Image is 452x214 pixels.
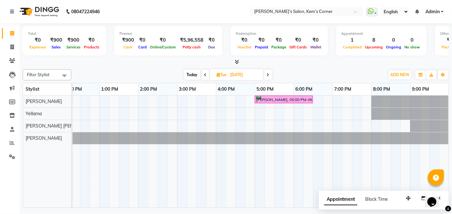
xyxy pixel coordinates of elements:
div: 8 [363,36,384,44]
div: ₹900 [48,36,65,44]
a: 5:00 PM [255,85,276,94]
div: ₹0 [148,36,177,44]
iframe: chat widget [425,188,446,208]
span: Yellama [26,111,42,117]
span: Package [270,45,288,49]
span: Today [184,70,200,80]
span: Expenses [28,45,48,49]
span: Due [207,45,217,49]
span: Card [137,45,148,49]
button: ADD NEW [389,70,411,79]
a: 2:00 PM [139,85,159,94]
span: Petty cash [181,45,202,49]
a: 3:00 PM [177,85,198,94]
div: [PERSON_NAME], 05:00 PM-06:30 PM, touchup [255,97,312,103]
div: ₹900 [65,36,82,44]
span: Voucher [236,45,253,49]
span: Upcoming [363,45,384,49]
span: [PERSON_NAME] [26,98,62,104]
div: ₹900 [119,36,137,44]
a: 9:00 PM [411,85,431,94]
div: ₹0 [309,36,323,44]
span: [PERSON_NAME] [26,135,62,141]
span: Appointment [324,194,357,205]
input: 2025-10-07 [229,70,261,80]
b: 08047224946 [71,3,100,21]
span: Gift Cards [288,45,309,49]
a: 8:00 PM [372,85,392,94]
div: Total [28,31,101,36]
span: Sales [50,45,62,49]
span: No show [403,45,422,49]
span: Cash [122,45,134,49]
a: 6:00 PM [294,85,314,94]
img: logo [17,3,61,21]
div: Appointment [341,31,422,36]
span: Completed [341,45,363,49]
div: ₹0 [82,36,101,44]
span: Services [65,45,82,49]
div: ₹0 [270,36,288,44]
span: [PERSON_NAME] [PERSON_NAME] [26,123,99,129]
span: Prepaid [253,45,270,49]
div: ₹5,96,558 [177,36,206,44]
div: Redemption [236,31,323,36]
a: 7:00 PM [333,85,353,94]
div: 1 [341,36,363,44]
span: Online/Custom [148,45,177,49]
div: Finance [119,31,217,36]
div: ₹0 [253,36,270,44]
div: ₹0 [28,36,48,44]
a: 4:00 PM [216,85,237,94]
div: ₹0 [137,36,148,44]
span: Admin [425,8,440,15]
span: ADD NEW [390,72,409,77]
a: 1:00 PM [100,85,120,94]
span: Ongoing [384,45,403,49]
div: ₹0 [206,36,217,44]
div: 0 [384,36,403,44]
span: Wallet [309,45,323,49]
span: Block Time [365,196,388,202]
span: Tue [215,72,229,77]
span: Stylist [26,86,39,92]
div: 0 [403,36,422,44]
div: ₹0 [288,36,309,44]
div: ₹0 [236,36,253,44]
span: Filter Stylist [27,72,50,77]
span: Products [82,45,101,49]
